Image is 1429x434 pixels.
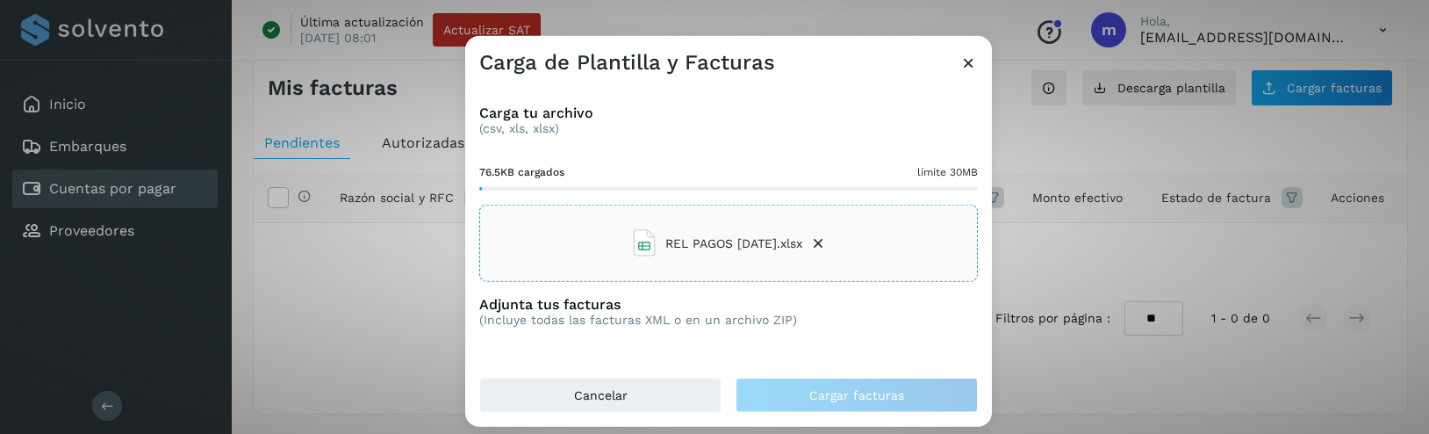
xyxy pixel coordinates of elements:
[809,388,904,401] span: Cargar facturas
[665,234,802,252] span: REL PAGOS [DATE].xlsx
[479,313,797,328] p: (Incluye todas las facturas XML o en un archivo ZIP)
[479,296,797,313] h3: Adjunta tus facturas
[479,164,564,180] span: 76.5KB cargados
[917,164,978,180] span: límite 30MB
[479,121,978,136] p: (csv, xls, xlsx)
[736,377,978,412] button: Cargar facturas
[479,105,978,121] h3: Carga tu archivo
[479,377,722,412] button: Cancelar
[479,50,775,76] h3: Carga de Plantilla y Facturas
[574,388,628,401] span: Cancelar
